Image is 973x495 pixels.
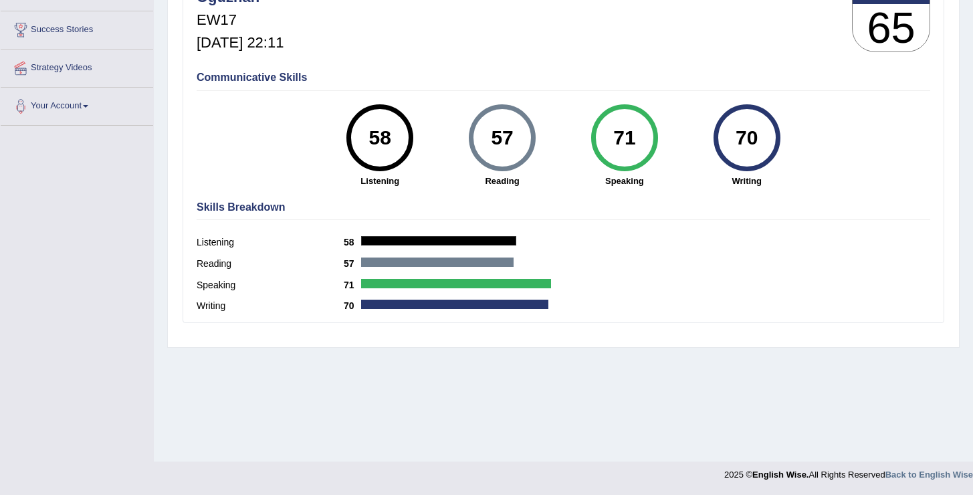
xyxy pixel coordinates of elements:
[356,110,405,166] div: 58
[1,50,153,83] a: Strategy Videos
[885,470,973,480] a: Back to English Wise
[197,299,344,313] label: Writing
[197,235,344,250] label: Listening
[853,4,930,52] h3: 65
[344,280,361,290] b: 71
[477,110,526,166] div: 57
[722,110,771,166] div: 70
[1,11,153,45] a: Success Stories
[197,201,930,213] h4: Skills Breakdown
[448,175,557,187] strong: Reading
[600,110,649,166] div: 71
[197,35,284,51] h5: [DATE] 22:11
[197,12,284,28] h5: EW17
[1,88,153,121] a: Your Account
[752,470,808,480] strong: English Wise.
[326,175,435,187] strong: Listening
[344,258,361,269] b: 57
[344,300,361,311] b: 70
[724,462,973,481] div: 2025 © All Rights Reserved
[197,257,344,271] label: Reading
[692,175,801,187] strong: Writing
[197,72,930,84] h4: Communicative Skills
[344,237,361,248] b: 58
[197,278,344,292] label: Speaking
[570,175,679,187] strong: Speaking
